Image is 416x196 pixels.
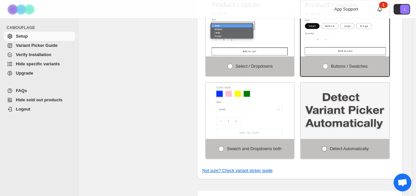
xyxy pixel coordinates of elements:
[301,0,389,56] img: Buttons / Swatches
[394,4,410,15] button: Avatar with initials L
[334,7,358,12] span: App Support
[16,97,63,102] span: Hide sold out products
[16,61,60,66] span: Hide specific variants
[16,43,57,48] span: Variant Picker Guide
[4,86,75,95] a: FAQs
[16,71,33,76] span: Upgrade
[4,69,75,78] a: Upgrade
[16,107,30,112] span: Logout
[5,0,38,18] img: Camouflage
[202,168,273,173] a: Not sure? Check variant picker guide
[4,95,75,105] a: Hide sold out products
[4,41,75,50] a: Variant Picker Guide
[206,0,294,56] img: Select / Dropdowns
[227,146,282,151] span: Swatch and Dropdowns both
[4,59,75,69] a: Hide specific variants
[404,7,406,11] text: L
[301,83,389,139] img: Detect Automatically
[16,34,28,39] span: Setup
[400,5,409,14] span: Avatar with initials L
[4,50,75,59] a: Verify Installation
[379,2,388,8] div: 1
[330,146,369,151] span: Detect Automatically
[4,105,75,114] a: Logout
[16,88,27,93] span: FAQs
[376,6,383,13] a: 1
[4,32,75,41] a: Setup
[206,83,294,139] img: Swatch and Dropdowns both
[16,52,51,57] span: Verify Installation
[394,174,411,191] div: Open chat
[331,64,368,69] span: Buttons / Swatches
[7,25,76,30] span: CAMOUFLAGE
[236,64,273,69] span: Select / Dropdowns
